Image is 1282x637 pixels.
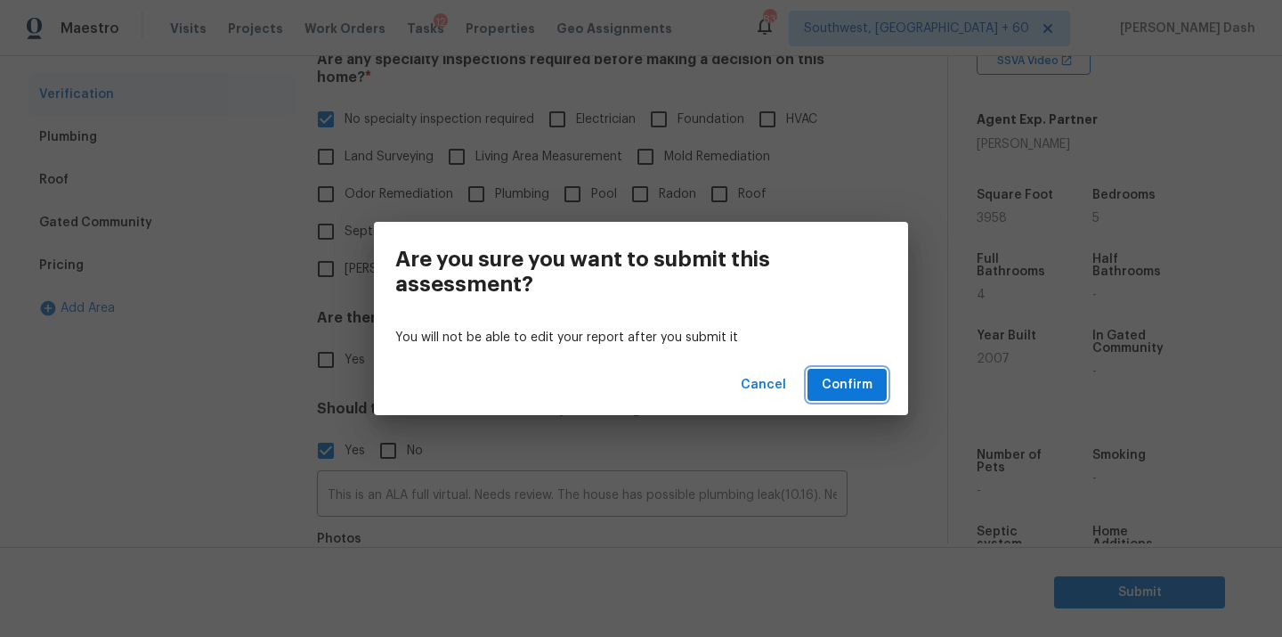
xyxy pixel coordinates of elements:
[734,369,793,402] button: Cancel
[395,247,807,297] h3: Are you sure you want to submit this assessment?
[395,329,887,347] p: You will not be able to edit your report after you submit it
[822,374,872,396] span: Confirm
[741,374,786,396] span: Cancel
[807,369,887,402] button: Confirm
